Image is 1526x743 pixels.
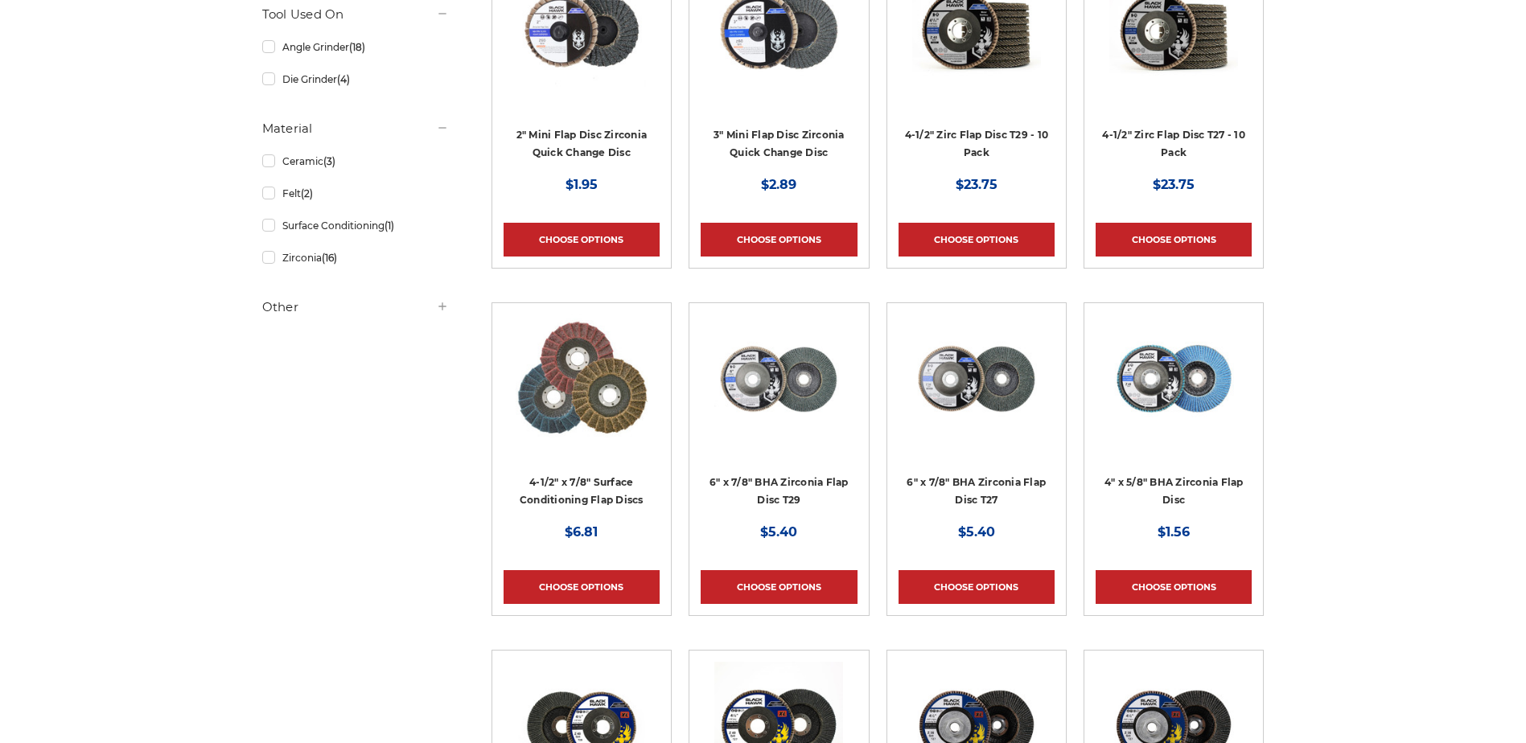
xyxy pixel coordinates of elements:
span: $23.75 [1153,177,1195,192]
h5: Other [262,298,449,317]
a: Surface Conditioning [262,211,449,240]
a: 3" Mini Flap Disc Zirconia Quick Change Disc [714,129,845,159]
span: $5.40 [760,524,797,540]
a: Black Hawk 6 inch T29 coarse flap discs, 36 grit for efficient material removal [701,314,857,470]
a: Zirconia [262,244,449,272]
img: 4-inch BHA Zirconia flap disc with 40 grit designed for aggressive metal sanding and grinding [1109,314,1238,443]
img: Black Hawk 6 inch T29 coarse flap discs, 36 grit for efficient material removal [714,314,843,443]
a: Choose Options [1096,570,1252,604]
a: 4-1/2" x 7/8" Surface Conditioning Flap Discs [520,476,644,507]
span: (2) [301,187,313,199]
a: Die Grinder [262,65,449,93]
span: $6.81 [565,524,598,540]
span: (4) [337,73,350,85]
a: Choose Options [701,223,857,257]
span: $23.75 [956,177,997,192]
span: $5.40 [958,524,995,540]
a: Ceramic [262,147,449,175]
a: Angle Grinder [262,33,449,61]
a: Choose Options [504,223,660,257]
a: Choose Options [504,570,660,604]
a: Felt [262,179,449,207]
h5: Material [262,119,449,138]
span: (1) [385,220,394,232]
span: (16) [322,252,337,264]
a: 6" x 7/8" BHA Zirconia Flap Disc T29 [710,476,849,507]
a: Choose Options [1096,223,1252,257]
img: Scotch brite flap discs [516,314,648,443]
a: 4-1/2" Zirc Flap Disc T27 - 10 Pack [1102,129,1245,159]
img: Coarse 36 grit BHA Zirconia flap disc, 6-inch, flat T27 for aggressive material removal [912,314,1041,443]
a: Choose Options [899,570,1055,604]
a: Choose Options [899,223,1055,257]
span: $2.89 [761,177,796,192]
a: Coarse 36 grit BHA Zirconia flap disc, 6-inch, flat T27 for aggressive material removal [899,314,1055,470]
a: 4-inch BHA Zirconia flap disc with 40 grit designed for aggressive metal sanding and grinding [1096,314,1252,470]
span: $1.95 [566,177,598,192]
a: 6" x 7/8" BHA Zirconia Flap Disc T27 [907,476,1046,507]
h5: Tool Used On [262,5,449,24]
a: 4" x 5/8" BHA Zirconia Flap Disc [1104,476,1244,507]
span: $1.56 [1158,524,1190,540]
a: Choose Options [701,570,857,604]
a: Scotch brite flap discs [504,314,660,470]
span: (3) [323,155,335,167]
span: (18) [349,41,365,53]
a: 4-1/2" Zirc Flap Disc T29 - 10 Pack [905,129,1049,159]
a: 2" Mini Flap Disc Zirconia Quick Change Disc [516,129,648,159]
